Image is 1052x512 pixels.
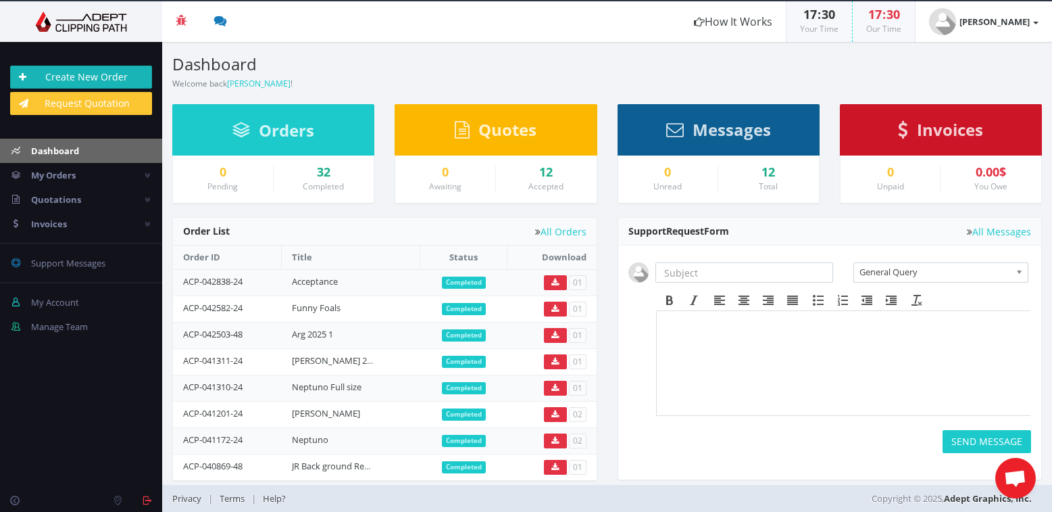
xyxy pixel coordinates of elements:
span: Completed [442,382,486,394]
span: 17 [868,6,882,22]
div: Italic [682,292,706,309]
a: JR Back ground Removal [292,460,389,472]
span: 17 [803,6,817,22]
a: [PERSON_NAME] [227,78,291,89]
img: Adept Graphics [10,11,152,32]
span: Order List [183,225,230,237]
a: ACP-042838-24 [183,275,243,287]
span: : [882,6,886,22]
a: 0 [851,166,930,179]
img: user_default.jpg [628,262,649,283]
small: Pending [207,181,238,192]
div: Align left [707,292,732,309]
div: Numbered list [830,292,855,309]
span: Completed [442,277,486,289]
div: Decrease indent [855,292,879,309]
div: Align right [756,292,780,309]
small: You Owe [974,181,1007,192]
span: My Orders [31,169,76,181]
a: 0 [183,166,263,179]
div: Bold [657,292,682,309]
span: Completed [442,329,486,342]
a: Messages [666,126,771,139]
div: 0.00$ [951,166,1031,179]
a: Acceptance [292,275,338,287]
div: Increase indent [879,292,903,309]
a: 0 [405,166,485,179]
a: Open chat [995,458,1036,498]
button: SEND MESSAGE [943,430,1031,453]
a: Orders [232,127,314,139]
a: 12 [506,166,586,179]
a: Neptuno Full size [292,381,361,393]
span: Invoices [917,118,983,141]
div: Clear formatting [905,292,929,309]
a: ACP-041310-24 [183,381,243,393]
span: Completed [442,435,486,447]
a: ACP-042503-48 [183,328,243,340]
span: Completed [442,303,486,315]
small: Unread [653,181,682,192]
span: Quotations [31,193,81,206]
span: Completed [442,356,486,368]
a: Help? [256,492,293,505]
small: Your Time [800,23,838,34]
span: Support Form [628,225,729,237]
span: : [817,6,822,22]
small: Our Time [866,23,901,34]
small: Total [759,181,778,192]
span: My Account [31,296,79,308]
small: Welcome back ! [172,78,293,89]
span: Completed [442,409,486,421]
th: Download [507,246,597,269]
a: ACP-040869-48 [183,460,243,472]
a: Terms [213,492,251,505]
a: 32 [284,166,364,179]
span: Manage Team [31,321,88,333]
span: 30 [822,6,835,22]
a: How It Works [680,1,786,42]
div: 12 [728,166,809,179]
th: Title [282,246,420,269]
a: All Orders [535,227,586,237]
div: Justify [780,292,805,309]
a: 0 [628,166,708,179]
iframe: Rich Text Area. Press ALT-F9 for menu. Press ALT-F10 for toolbar. Press ALT-0 for help [657,311,1030,415]
a: All Messages [967,227,1031,237]
small: Awaiting [429,181,461,192]
a: Arg 2025 1 [292,328,333,340]
a: Invoices [898,126,983,139]
span: Quotes [478,118,536,141]
span: Invoices [31,218,67,230]
a: ACP-042582-24 [183,302,243,314]
small: Accepted [528,181,563,192]
span: Dashboard [31,145,79,157]
a: Neptuno [292,434,328,446]
span: Copyright © 2025, [872,492,1032,505]
a: Funny Foals [292,302,341,314]
th: Status [420,246,507,269]
small: Completed [303,181,344,192]
a: Quotes [455,126,536,139]
span: Support Messages [31,257,105,269]
div: | | [172,485,752,512]
div: Bullet list [806,292,830,309]
a: [PERSON_NAME] 2 fs [292,354,376,367]
a: ACP-041172-24 [183,434,243,446]
span: 30 [886,6,900,22]
a: ACP-041311-24 [183,354,243,367]
small: Unpaid [877,181,904,192]
img: user_default.jpg [929,8,956,35]
input: Subject [655,262,833,283]
a: Request Quotation [10,92,152,115]
strong: [PERSON_NAME] [959,16,1030,28]
a: [PERSON_NAME] [292,407,360,419]
div: Align center [732,292,756,309]
a: ACP-041201-24 [183,407,243,419]
h3: Dashboard [172,55,597,73]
